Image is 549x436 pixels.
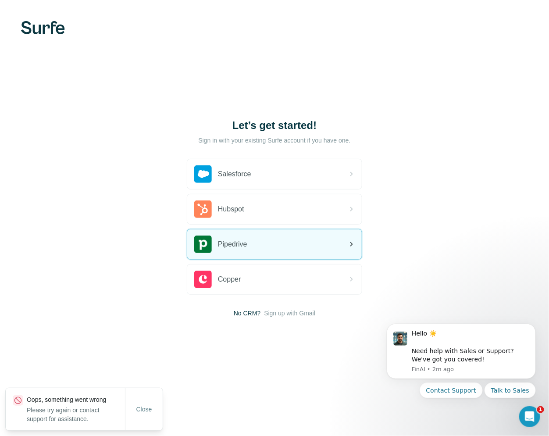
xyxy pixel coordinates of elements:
p: Sign in with your existing Surfe account if you have one. [198,136,350,145]
p: Please try again or contact support for assistance. [27,406,125,423]
span: Salesforce [218,169,251,179]
h1: Let’s get started! [187,118,362,132]
img: salesforce's logo [194,165,212,183]
iframe: Intercom live chat [519,406,540,427]
button: Close [130,401,158,417]
span: Copper [218,274,241,285]
img: hubspot's logo [194,200,212,218]
p: Oops, something went wrong [27,395,125,404]
img: pipedrive's logo [194,236,212,253]
span: Close [136,405,152,414]
span: No CRM? [234,309,260,318]
span: Hubspot [218,204,244,214]
button: Sign up with Gmail [264,309,315,318]
img: Surfe's logo [21,21,65,34]
span: 1 [537,406,544,413]
span: Pipedrive [218,239,247,250]
img: copper's logo [194,271,212,288]
iframe: Intercom notifications message [374,314,549,432]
